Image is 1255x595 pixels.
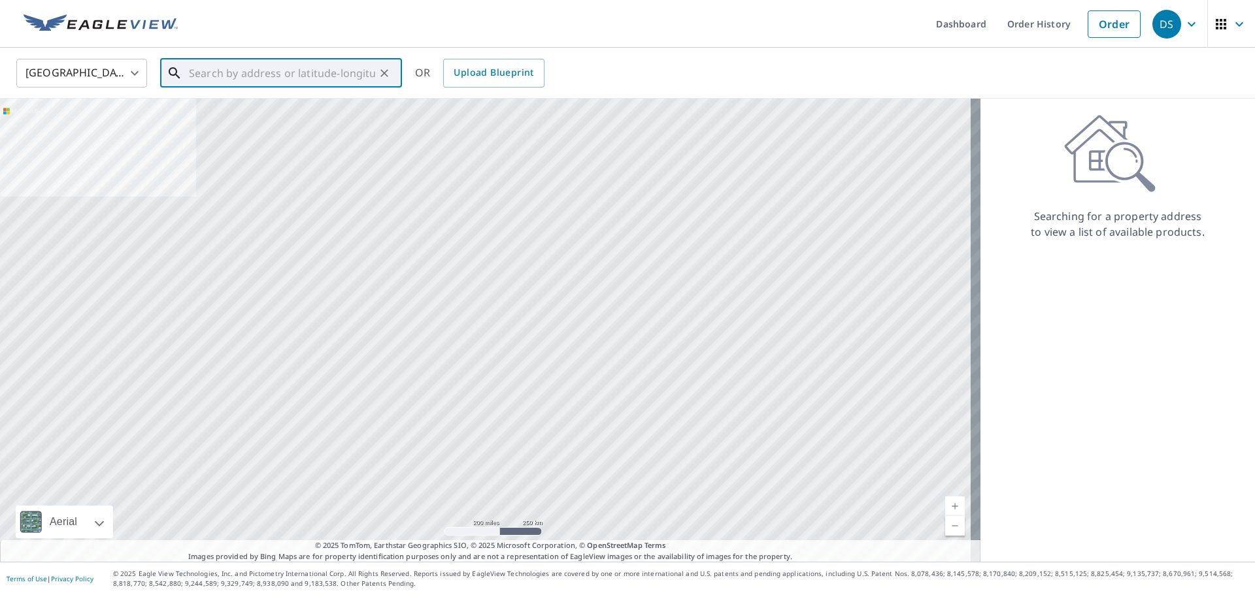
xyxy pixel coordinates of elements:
div: [GEOGRAPHIC_DATA] [16,55,147,91]
div: DS [1152,10,1181,39]
a: Terms [644,540,666,550]
a: Current Level 5, Zoom Out [945,516,965,536]
p: Searching for a property address to view a list of available products. [1030,208,1205,240]
div: OR [415,59,544,88]
span: © 2025 TomTom, Earthstar Geographics SIO, © 2025 Microsoft Corporation, © [315,540,666,551]
a: Order [1088,10,1141,38]
a: Current Level 5, Zoom In [945,496,965,516]
a: OpenStreetMap [587,540,642,550]
p: | [7,575,93,583]
a: Upload Blueprint [443,59,544,88]
p: © 2025 Eagle View Technologies, Inc. and Pictometry International Corp. All Rights Reserved. Repo... [113,569,1248,588]
a: Terms of Use [7,574,47,583]
a: Privacy Policy [51,574,93,583]
span: Upload Blueprint [454,65,533,81]
div: Aerial [16,506,113,538]
div: Aerial [46,506,81,538]
input: Search by address or latitude-longitude [189,55,375,91]
button: Clear [375,64,393,82]
img: EV Logo [24,14,178,34]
